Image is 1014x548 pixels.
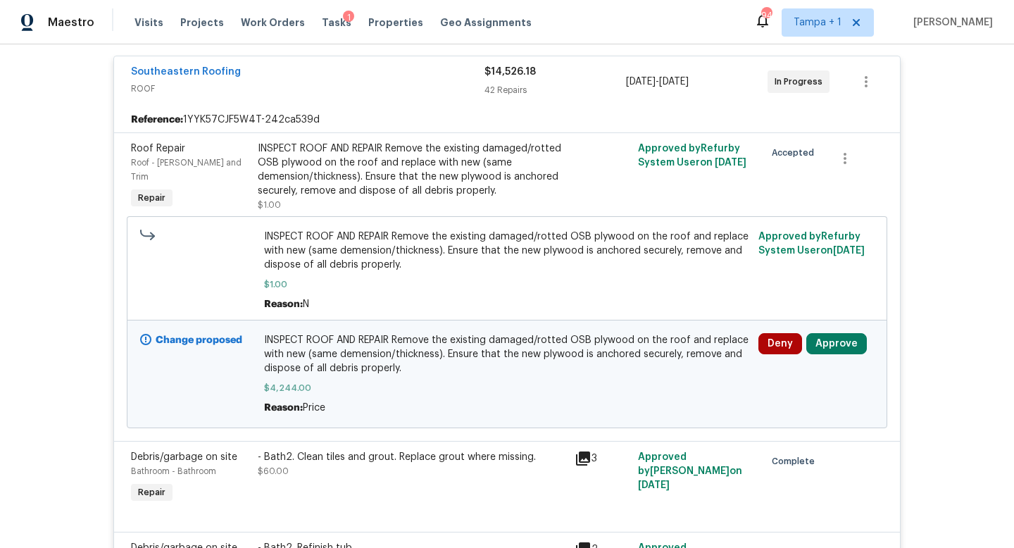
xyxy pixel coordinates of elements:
div: - Bath2. Clean tiles and grout. Replace grout where missing. [258,450,566,464]
span: [PERSON_NAME] [908,15,993,30]
span: Maestro [48,15,94,30]
span: Visits [134,15,163,30]
span: Bathroom - Bathroom [131,467,216,475]
button: Approve [806,333,867,354]
a: Southeastern Roofing [131,67,241,77]
span: Complete [772,454,820,468]
span: $14,526.18 [484,67,536,77]
span: Tampa + 1 [794,15,841,30]
span: Roof - [PERSON_NAME] and Trim [131,158,242,181]
div: 1YYK57CJF5W4T-242ca539d [114,107,900,132]
span: Geo Assignments [440,15,532,30]
span: In Progress [775,75,828,89]
span: Approved by Refurby System User on [638,144,746,168]
span: INSPECT ROOF AND REPAIR Remove the existing damaged/rotted OSB plywood on the roof and replace wi... [264,230,751,272]
span: Approved by [PERSON_NAME] on [638,452,742,490]
span: [DATE] [638,480,670,490]
span: Debris/garbage on site [131,452,237,462]
div: 1 [343,11,354,25]
span: [DATE] [715,158,746,168]
span: INSPECT ROOF AND REPAIR Remove the existing damaged/rotted OSB plywood on the roof and replace wi... [264,333,751,375]
div: 42 Repairs [484,83,626,97]
button: Deny [758,333,802,354]
div: 94 [761,8,771,23]
span: [DATE] [833,246,865,256]
span: [DATE] [659,77,689,87]
span: Work Orders [241,15,305,30]
span: Reason: [264,299,303,309]
span: - [626,75,689,89]
span: Approved by Refurby System User on [758,232,865,256]
span: $1.00 [264,278,751,292]
span: $60.00 [258,467,289,475]
b: Reference: [131,113,183,127]
span: Accepted [772,146,820,160]
span: $4,244.00 [264,381,751,395]
div: 3 [575,450,630,467]
span: Repair [132,191,171,205]
span: Repair [132,485,171,499]
span: ROOF [131,82,484,96]
b: Change proposed [156,335,242,345]
span: Tasks [322,18,351,27]
span: Reason: [264,403,303,413]
span: Properties [368,15,423,30]
span: Roof Repair [131,144,185,154]
span: Projects [180,15,224,30]
span: Price [303,403,325,413]
span: N [303,299,309,309]
div: INSPECT ROOF AND REPAIR Remove the existing damaged/rotted OSB plywood on the roof and replace wi... [258,142,566,198]
span: [DATE] [626,77,656,87]
span: $1.00 [258,201,281,209]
